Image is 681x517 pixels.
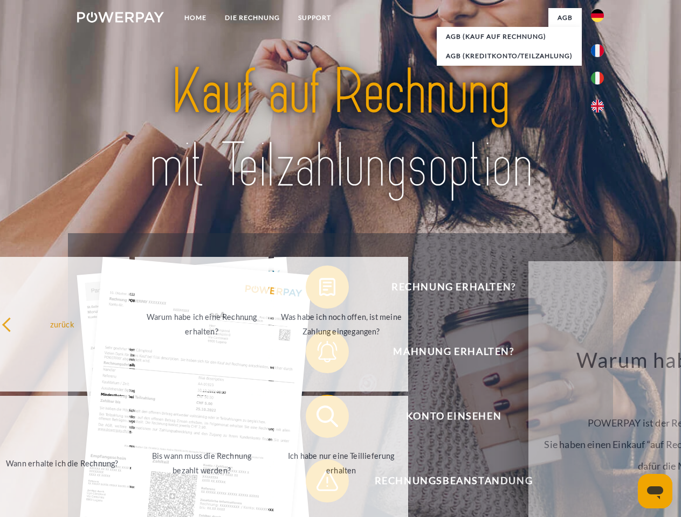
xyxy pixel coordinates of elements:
div: zurück [230,317,352,331]
a: DIE RECHNUNG [216,8,289,27]
img: en [591,100,604,113]
a: AGB (Kauf auf Rechnung) [437,27,582,46]
img: it [591,72,604,85]
a: Home [175,8,216,27]
a: agb [548,8,582,27]
button: Konto einsehen [306,395,586,438]
button: Rechnungsbeanstandung [306,459,586,502]
span: Rechnungsbeanstandung [321,459,586,502]
div: Ich habe die Rechnung bereits bezahlt [370,310,491,339]
div: Bis wann muss die Rechnung bezahlt werden? [141,449,263,478]
img: logo-powerpay-white.svg [77,12,164,23]
img: fr [591,44,604,57]
div: Warum habe ich eine Rechnung erhalten? [141,310,263,339]
a: SUPPORT [289,8,340,27]
a: AGB (Kreditkonto/Teilzahlung) [437,46,582,66]
iframe: Schaltfläche zum Öffnen des Messaging-Fensters [638,474,672,508]
img: de [591,9,604,22]
div: [PERSON_NAME] wurde retourniert [510,310,631,339]
img: title-powerpay_de.svg [103,52,578,206]
div: Ich habe nur eine Teillieferung erhalten [280,449,402,478]
div: Wann erhalte ich die Rechnung? [2,456,123,470]
span: Konto einsehen [321,395,586,438]
div: zurück [2,317,123,331]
